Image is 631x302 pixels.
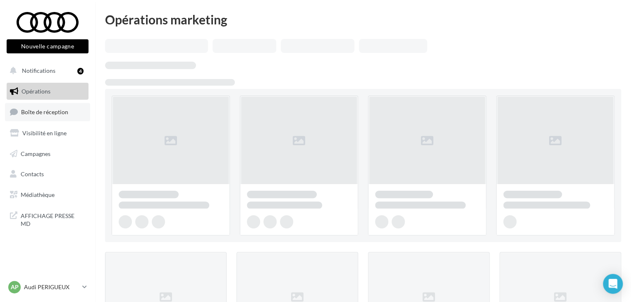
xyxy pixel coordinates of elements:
[77,68,84,74] div: 4
[5,207,90,231] a: AFFICHAGE PRESSE MD
[21,170,44,177] span: Contacts
[21,210,85,228] span: AFFICHAGE PRESSE MD
[21,150,50,157] span: Campagnes
[22,129,67,137] span: Visibilité en ligne
[11,283,19,291] span: AP
[5,186,90,204] a: Médiathèque
[5,145,90,163] a: Campagnes
[5,62,87,79] button: Notifications 4
[7,39,88,53] button: Nouvelle campagne
[5,125,90,142] a: Visibilité en ligne
[603,274,623,294] div: Open Intercom Messenger
[5,165,90,183] a: Contacts
[21,191,55,198] span: Médiathèque
[24,283,79,291] p: Audi PERIGUEUX
[7,279,88,295] a: AP Audi PERIGUEUX
[5,83,90,100] a: Opérations
[22,67,55,74] span: Notifications
[5,103,90,121] a: Boîte de réception
[22,88,50,95] span: Opérations
[21,108,68,115] span: Boîte de réception
[105,13,621,26] div: Opérations marketing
